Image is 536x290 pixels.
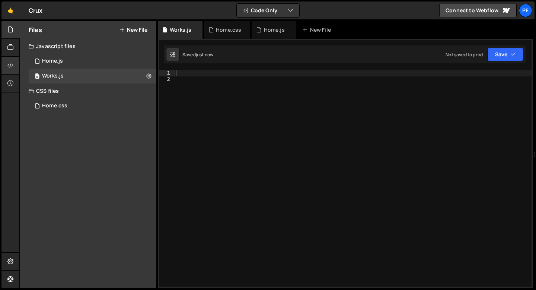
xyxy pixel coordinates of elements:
div: Javascript files [20,39,156,54]
div: Home.css [42,103,67,109]
div: Home.js [264,26,285,34]
button: Save [487,48,523,61]
div: Saved [182,51,213,58]
div: Works.js [42,73,64,79]
a: 🤙 [1,1,20,19]
button: Code Only [237,4,299,17]
a: Pe [519,4,532,17]
div: Crux [29,6,43,15]
div: New File [302,26,334,34]
a: Connect to Webflow [439,4,517,17]
div: 1 [159,70,175,76]
span: 0 [35,74,39,80]
div: CSS files [20,83,156,98]
div: 17303/47995.css [29,98,156,113]
div: Not saved to prod [446,51,483,58]
div: Home.js [29,54,156,69]
div: 2 [159,76,175,83]
div: Home.css [216,26,241,34]
button: New File [119,27,147,33]
div: Works.js [170,26,191,34]
div: Home.js [42,58,63,64]
div: just now [196,51,213,58]
h2: Files [29,26,42,34]
div: 17303/48004.js [29,69,156,83]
